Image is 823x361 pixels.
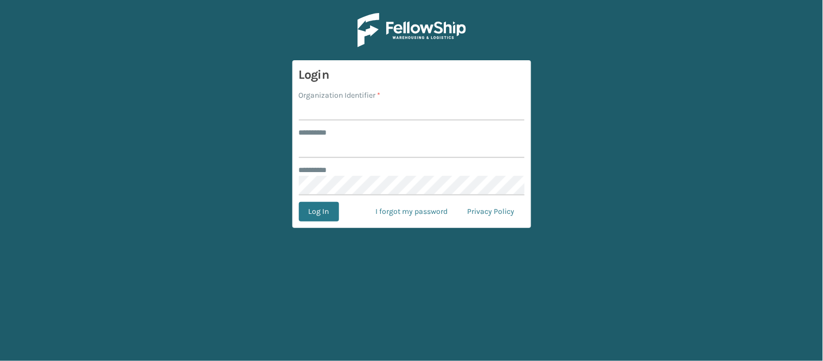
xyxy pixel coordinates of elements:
[366,202,458,221] a: I forgot my password
[458,202,525,221] a: Privacy Policy
[358,13,466,47] img: Logo
[299,202,339,221] button: Log In
[299,67,525,83] h3: Login
[299,90,381,101] label: Organization Identifier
